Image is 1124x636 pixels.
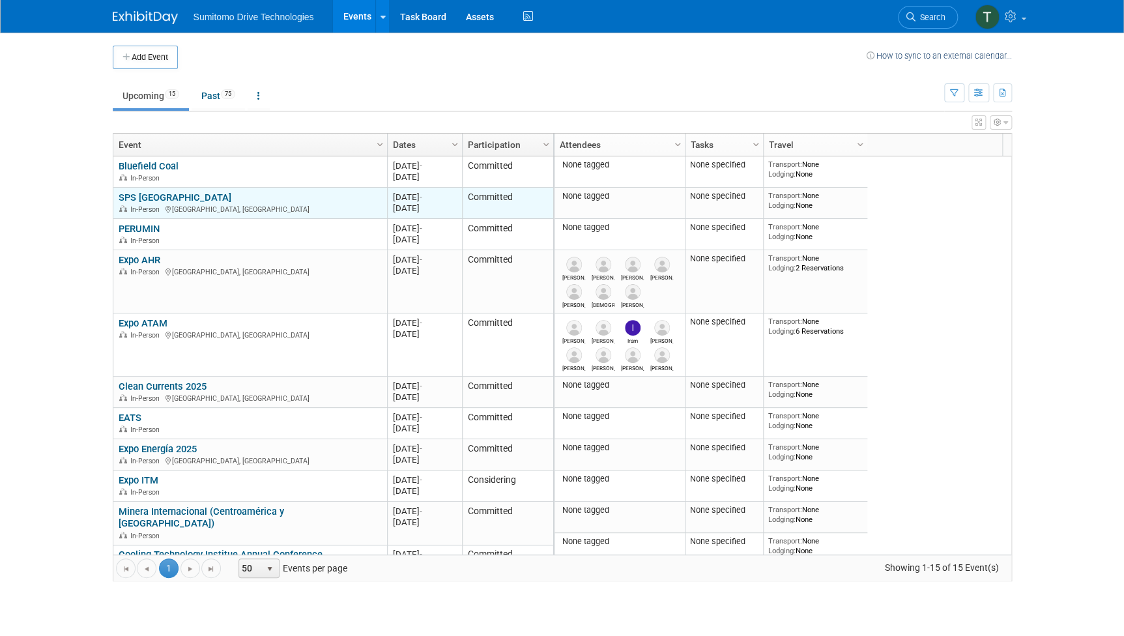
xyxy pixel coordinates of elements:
[768,421,796,430] span: Lodging:
[690,380,758,390] div: None specified
[768,317,862,336] div: None 6 Reservations
[915,12,945,22] span: Search
[393,412,456,423] div: [DATE]
[768,536,802,545] span: Transport:
[393,549,456,560] div: [DATE]
[420,381,422,391] span: -
[130,268,164,276] span: In-Person
[393,423,456,434] div: [DATE]
[420,161,422,171] span: -
[130,331,164,340] span: In-Person
[867,51,1012,61] a: How to sync to an external calendar...
[560,134,676,156] a: Attendees
[690,411,758,422] div: None specified
[596,320,611,336] img: Santiago Barajas
[130,426,164,434] span: In-Person
[119,412,141,424] a: EATS
[119,455,381,466] div: [GEOGRAPHIC_DATA], [GEOGRAPHIC_DATA]
[194,12,314,22] span: Sumitomo Drive Technologies
[130,174,164,182] span: In-Person
[468,134,545,156] a: Participation
[420,255,422,265] span: -
[768,546,796,555] span: Lodging:
[592,336,614,344] div: Santiago Barajas
[562,363,585,371] div: Guillermo Uvence
[119,381,207,392] a: Clean Currents 2025
[119,205,127,212] img: In-Person Event
[751,139,761,150] span: Column Settings
[119,268,127,274] img: In-Person Event
[165,89,179,99] span: 15
[768,222,802,231] span: Transport:
[559,222,680,233] div: None tagged
[393,474,456,485] div: [DATE]
[690,442,758,453] div: None specified
[566,284,582,300] img: Fernando Vázquez
[768,474,802,483] span: Transport:
[562,336,585,344] div: Gustavo Rodriguez
[462,439,553,470] td: Committed
[768,515,796,524] span: Lodging:
[393,223,456,234] div: [DATE]
[113,46,178,69] button: Add Event
[393,506,456,517] div: [DATE]
[462,470,553,502] td: Considering
[462,219,553,250] td: Committed
[621,336,644,344] div: Iram Rincón
[625,284,641,300] img: Elí Chávez
[596,347,611,363] img: Ricardo Trucios
[768,160,802,169] span: Transport:
[393,443,456,454] div: [DATE]
[562,300,585,308] div: Fernando Vázquez
[559,536,680,547] div: None tagged
[119,392,381,403] div: [GEOGRAPHIC_DATA], [GEOGRAPHIC_DATA]
[420,475,422,485] span: -
[768,411,802,420] span: Transport:
[393,317,456,328] div: [DATE]
[768,442,862,461] div: None None
[768,263,796,272] span: Lodging:
[768,253,862,272] div: None 2 Reservations
[539,134,553,153] a: Column Settings
[393,485,456,497] div: [DATE]
[592,272,614,281] div: Santiago Barajas
[559,160,680,170] div: None tagged
[768,442,802,452] span: Transport:
[690,253,758,264] div: None specified
[898,6,958,29] a: Search
[393,192,456,203] div: [DATE]
[566,347,582,363] img: Guillermo Uvence
[768,201,796,210] span: Lodging:
[462,408,553,439] td: Committed
[621,363,644,371] div: Emmanuel Fabian
[690,474,758,484] div: None specified
[185,564,195,574] span: Go to the next page
[375,139,385,150] span: Column Settings
[462,377,553,408] td: Committed
[137,558,156,578] a: Go to the previous page
[119,134,379,156] a: Event
[691,134,755,156] a: Tasks
[393,328,456,340] div: [DATE]
[650,336,673,344] div: Luis Elizondo
[592,300,614,308] div: Jesus Rivera
[768,191,802,200] span: Transport:
[592,363,614,371] div: Ricardo Trucios
[768,452,796,461] span: Lodging:
[975,5,1000,29] img: Taylor Mobley
[119,254,160,266] a: Expo AHR
[239,559,261,577] span: 50
[749,134,763,153] a: Column Settings
[621,300,644,308] div: Elí Chávez
[393,265,456,276] div: [DATE]
[420,549,422,559] span: -
[562,272,585,281] div: Santiago Damian
[855,139,865,150] span: Column Settings
[119,223,160,235] a: PERUMIN
[119,394,127,401] img: In-Person Event
[119,317,167,329] a: Expo ATAM
[119,532,127,538] img: In-Person Event
[119,474,158,486] a: Expo ITM
[119,237,127,243] img: In-Person Event
[768,317,802,326] span: Transport:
